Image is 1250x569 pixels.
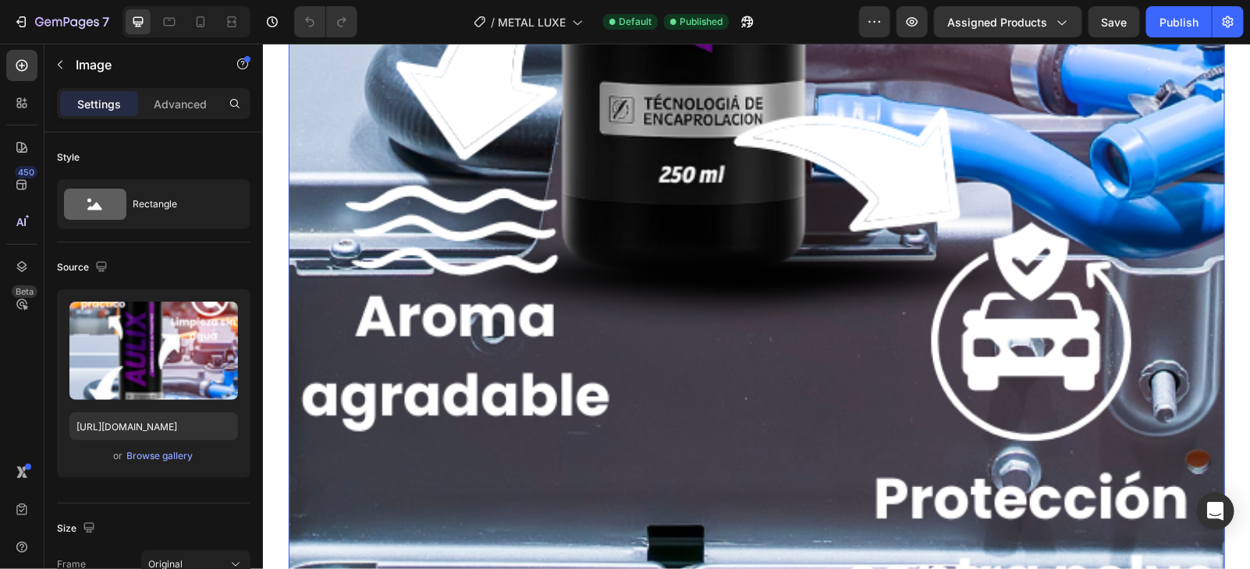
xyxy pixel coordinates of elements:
[126,448,194,464] button: Browse gallery
[57,518,98,539] div: Size
[15,166,37,178] div: 450
[133,186,228,222] div: Rectangle
[69,412,238,440] input: https://example.com/image.jpg
[498,14,566,30] span: METAL LUXE
[127,449,194,463] div: Browse gallery
[102,12,109,31] p: 7
[76,55,208,74] p: Image
[1102,16,1127,29] span: Save
[69,302,238,400] img: preview-image
[57,150,80,164] div: Style
[1088,6,1140,37] button: Save
[934,6,1082,37] button: Assigned Products
[154,96,207,112] p: Advanced
[1197,493,1234,530] div: Open Intercom Messenger
[1159,14,1199,30] div: Publish
[263,44,1250,569] iframe: Design area
[680,15,723,29] span: Published
[6,6,116,37] button: 7
[491,14,495,30] span: /
[114,447,123,465] span: or
[12,285,37,298] div: Beta
[619,15,652,29] span: Default
[1146,6,1212,37] button: Publish
[947,14,1047,30] span: Assigned Products
[77,96,121,112] p: Settings
[294,6,357,37] div: Undo/Redo
[57,257,111,278] div: Source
